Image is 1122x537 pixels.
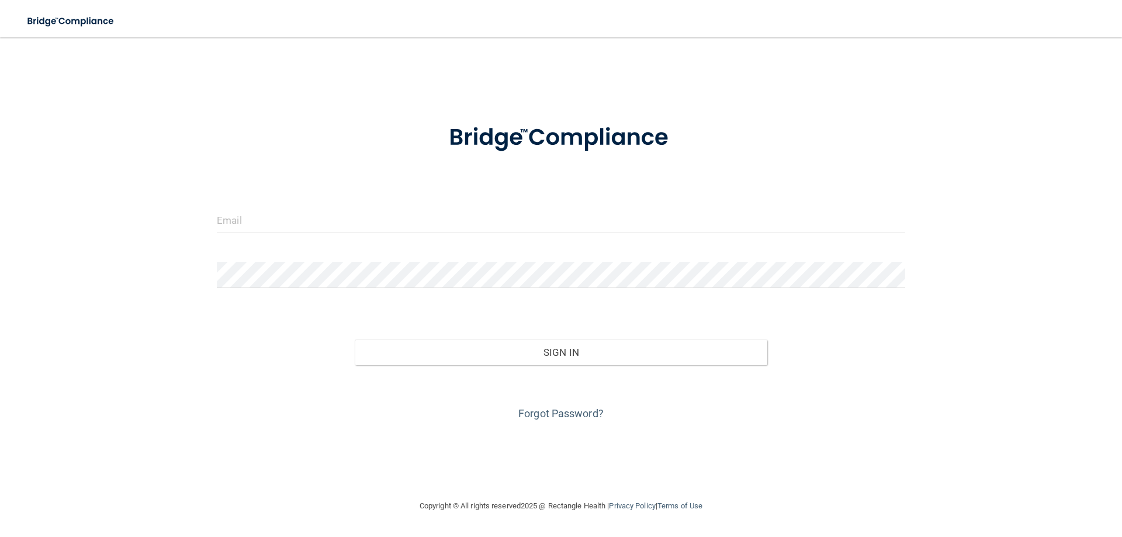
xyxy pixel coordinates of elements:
[355,339,768,365] button: Sign In
[348,487,774,525] div: Copyright © All rights reserved 2025 @ Rectangle Health | |
[18,9,125,33] img: bridge_compliance_login_screen.278c3ca4.svg
[425,108,697,168] img: bridge_compliance_login_screen.278c3ca4.svg
[518,407,604,420] a: Forgot Password?
[657,501,702,510] a: Terms of Use
[217,207,905,233] input: Email
[609,501,655,510] a: Privacy Policy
